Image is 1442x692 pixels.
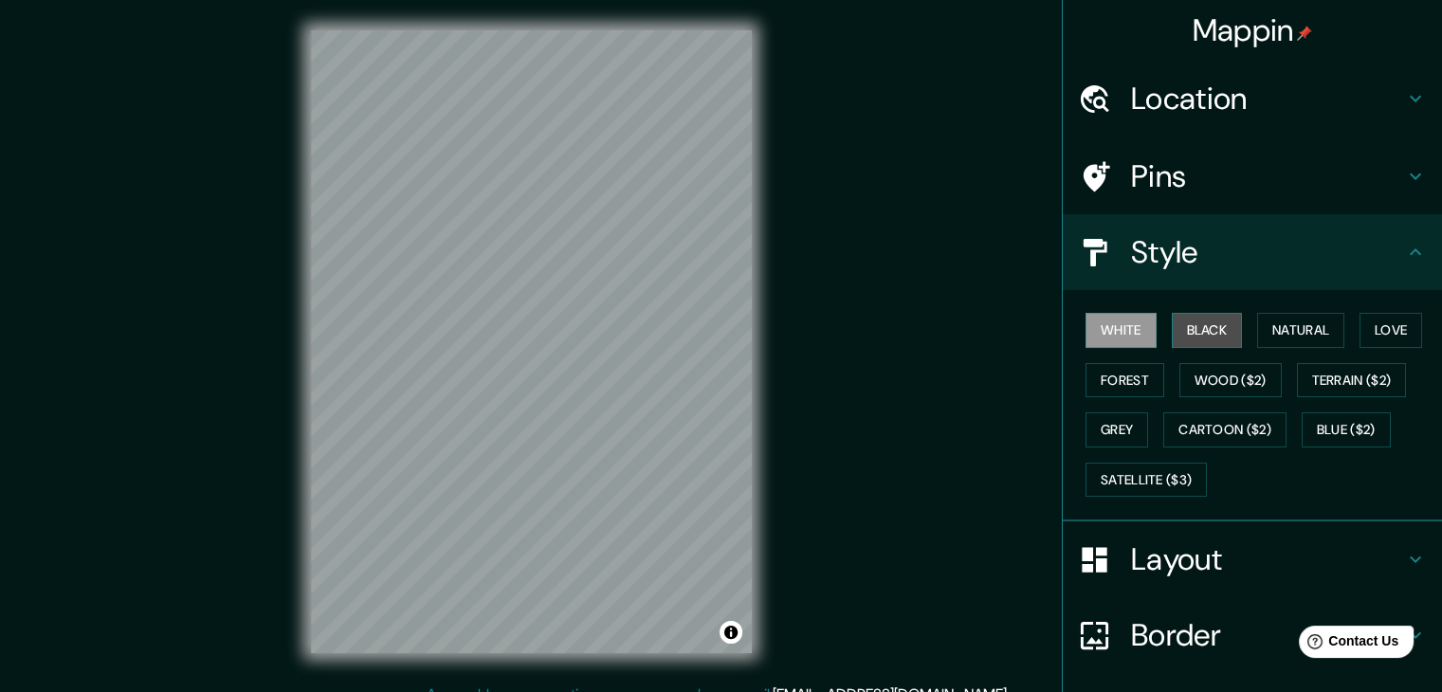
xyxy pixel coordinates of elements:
[1131,616,1404,654] h4: Border
[1193,11,1313,49] h4: Mappin
[1131,233,1404,271] h4: Style
[1131,157,1404,195] h4: Pins
[1086,463,1207,498] button: Satellite ($3)
[1086,412,1148,447] button: Grey
[1086,313,1157,348] button: White
[1257,313,1344,348] button: Natural
[1172,313,1243,348] button: Black
[1063,214,1442,290] div: Style
[1163,412,1287,447] button: Cartoon ($2)
[1086,363,1164,398] button: Forest
[311,30,752,653] canvas: Map
[720,621,742,644] button: Toggle attribution
[1063,597,1442,673] div: Border
[1063,138,1442,214] div: Pins
[1360,313,1422,348] button: Love
[1297,26,1312,41] img: pin-icon.png
[1273,618,1421,671] iframe: Help widget launcher
[1179,363,1282,398] button: Wood ($2)
[1063,521,1442,597] div: Layout
[1302,412,1391,447] button: Blue ($2)
[1063,61,1442,137] div: Location
[1131,540,1404,578] h4: Layout
[1297,363,1407,398] button: Terrain ($2)
[1131,80,1404,118] h4: Location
